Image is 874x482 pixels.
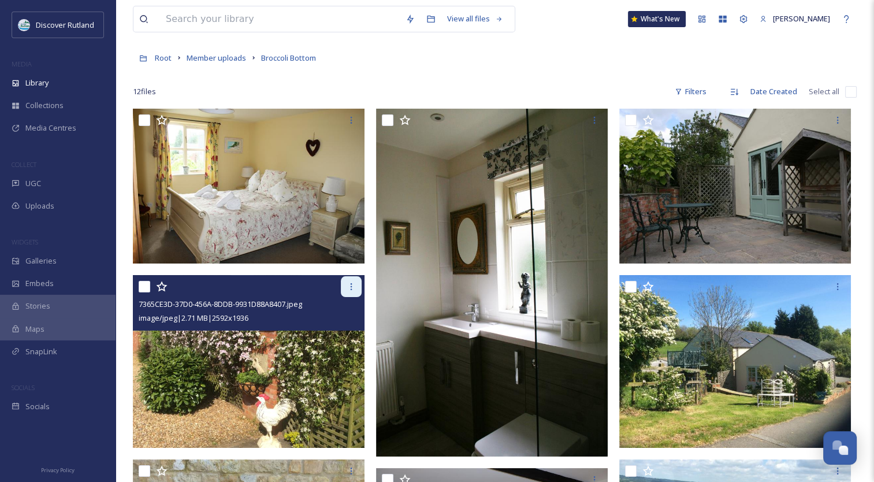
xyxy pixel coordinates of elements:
[12,238,38,246] span: WIDGETS
[619,109,851,264] img: 25236FFB-C998-4277-9CF1-713EED4C847A.jpeg
[139,313,248,323] span: image/jpeg | 2.71 MB | 2592 x 1936
[619,275,851,448] img: 21FCFD55-962D-449B-9451-615B99F995C3.jpeg
[261,53,316,63] span: Broccoli Bottom
[261,51,316,65] a: Broccoli Bottom
[809,86,839,97] span: Select all
[25,100,64,111] span: Collections
[669,80,712,103] div: Filters
[187,51,246,65] a: Member uploads
[36,20,94,30] span: Discover Rutland
[441,8,509,30] a: View all files
[628,11,686,27] a: What's New
[133,86,156,97] span: 12 file s
[25,346,57,357] span: SnapLink
[25,401,50,412] span: Socials
[12,383,35,392] span: SOCIALS
[155,53,172,63] span: Root
[25,255,57,266] span: Galleries
[754,8,836,30] a: [PERSON_NAME]
[745,80,803,103] div: Date Created
[376,109,608,457] img: 64DAC323-9615-45E4-B3C5-0C906D731097.jpeg
[25,278,54,289] span: Embeds
[133,109,365,264] img: C74BA7DE-993D-4FBC-83AC-83E27973D0D2.jpeg
[25,324,44,335] span: Maps
[25,201,54,212] span: Uploads
[12,160,36,169] span: COLLECT
[25,77,49,88] span: Library
[160,6,400,32] input: Search your library
[41,466,75,474] span: Privacy Policy
[133,275,365,448] img: 7365CE3D-37D0-456A-8DDB-9931D88A8407.jpeg
[187,53,246,63] span: Member uploads
[773,13,830,24] span: [PERSON_NAME]
[25,301,50,312] span: Stories
[155,51,172,65] a: Root
[139,299,302,309] span: 7365CE3D-37D0-456A-8DDB-9931D88A8407.jpeg
[12,60,32,68] span: MEDIA
[41,462,75,476] a: Privacy Policy
[25,123,76,134] span: Media Centres
[823,431,857,465] button: Open Chat
[25,178,41,189] span: UGC
[18,19,30,31] img: DiscoverRutlandlog37F0B7.png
